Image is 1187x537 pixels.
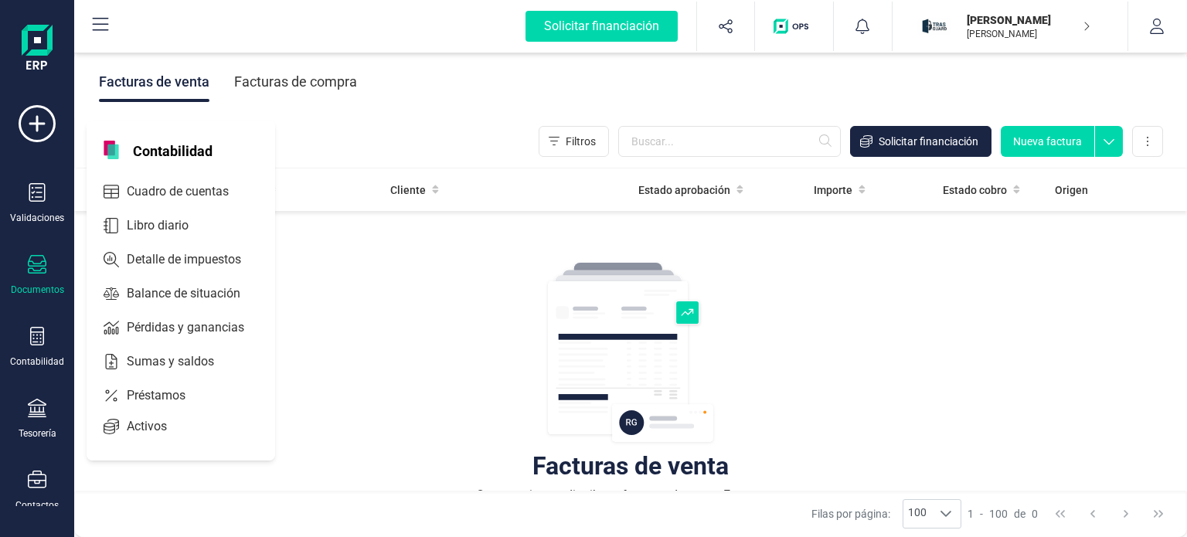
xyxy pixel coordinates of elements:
[1046,499,1075,529] button: First Page
[121,352,242,371] span: Sumas y saldos
[15,499,59,512] div: Contactos
[124,141,222,159] span: Contabilidad
[879,134,978,149] span: Solicitar financiación
[774,19,815,34] img: Logo de OPS
[121,216,216,235] span: Libro diario
[1111,499,1141,529] button: Next Page
[11,284,64,296] div: Documentos
[234,62,357,102] div: Facturas de compra
[121,182,257,201] span: Cuadro de cuentas
[539,126,609,157] button: Filtros
[1055,182,1088,198] span: Origen
[764,2,824,51] button: Logo de OPS
[121,417,195,436] span: Activos
[99,62,209,102] div: Facturas de venta
[10,212,64,224] div: Validaciones
[507,2,696,51] button: Solicitar financiación
[19,427,56,440] div: Tesorería
[532,458,729,474] div: Facturas de venta
[390,182,426,198] span: Cliente
[850,126,991,157] button: Solicitar financiación
[1144,499,1173,529] button: Last Page
[22,25,53,74] img: Logo Finanedi
[638,182,730,198] span: Estado aprobación
[10,355,64,368] div: Contabilidad
[1078,499,1107,529] button: Previous Page
[476,486,785,523] div: Crea, gestiona y distribuye facturas de venta. Encuentra lo que necesitas usando filtros y segmen...
[525,11,678,42] div: Solicitar financiación
[121,386,213,405] span: Préstamos
[903,500,931,528] span: 100
[968,506,1038,522] div: -
[911,2,1109,51] button: AL[PERSON_NAME][PERSON_NAME]
[121,318,272,337] span: Pérdidas y ganancias
[811,499,961,529] div: Filas por página:
[121,250,269,269] span: Detalle de impuestos
[566,134,596,149] span: Filtros
[943,182,1007,198] span: Estado cobro
[121,284,268,303] span: Balance de situación
[1001,126,1094,157] button: Nueva factura
[546,260,716,446] img: img-empty-table.svg
[967,28,1090,40] p: [PERSON_NAME]
[1014,506,1025,522] span: de
[967,12,1090,28] p: [PERSON_NAME]
[968,506,974,522] span: 1
[618,126,841,157] input: Buscar...
[917,9,951,43] img: AL
[814,182,852,198] span: Importe
[1032,506,1038,522] span: 0
[989,506,1008,522] span: 100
